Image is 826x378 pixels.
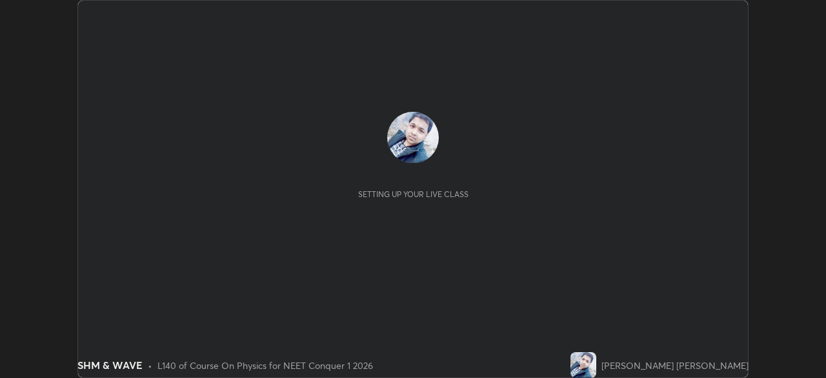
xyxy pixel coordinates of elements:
img: 3d9ed294aad449db84987aef4bcebc29.jpg [387,112,439,163]
img: 3d9ed294aad449db84987aef4bcebc29.jpg [570,352,596,378]
div: L140 of Course On Physics for NEET Conquer 1 2026 [157,359,373,372]
div: • [148,359,152,372]
div: SHM & WAVE [77,357,143,373]
div: Setting up your live class [358,189,468,199]
div: [PERSON_NAME] [PERSON_NAME] [601,359,749,372]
